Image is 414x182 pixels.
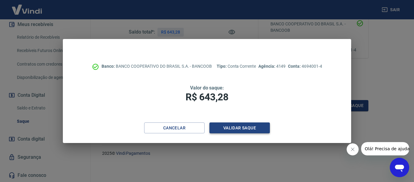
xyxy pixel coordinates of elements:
[288,63,322,70] p: 4694001-4
[347,143,359,155] iframe: Fechar mensagem
[190,85,224,91] span: Valor do saque:
[102,63,212,70] p: BANCO COOPERATIVO DO BRASIL S.A. - BANCOOB
[258,64,276,69] span: Agência:
[217,64,228,69] span: Tipo:
[102,64,116,69] span: Banco:
[4,4,51,9] span: Olá! Precisa de ajuda?
[390,158,409,177] iframe: Botão para abrir a janela de mensagens
[361,142,409,155] iframe: Mensagem da empresa
[186,91,228,103] span: R$ 643,28
[258,63,286,70] p: 4149
[144,122,205,134] button: Cancelar
[209,122,270,134] button: Validar saque
[217,63,256,70] p: Conta Corrente
[288,64,302,69] span: Conta:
